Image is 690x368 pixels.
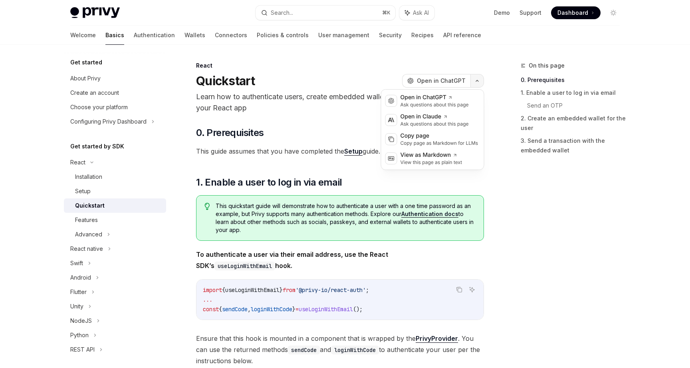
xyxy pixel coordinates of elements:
[257,26,309,45] a: Policies & controls
[443,26,481,45] a: API reference
[70,244,103,254] div: React native
[196,62,484,70] div: React
[70,330,89,340] div: Python
[401,94,469,102] div: Open in ChatGPT
[521,112,626,134] a: 2. Create an embedded wallet for the user
[204,203,210,210] svg: Tip
[299,306,353,313] span: useLoginWithEmail
[203,296,212,303] span: ...
[203,286,222,294] span: import
[64,86,166,100] a: Create an account
[64,170,166,184] a: Installation
[467,284,477,295] button: Ask AI
[196,91,484,114] p: Learn how to authenticate users, create embedded wallets, and send transactions in your React app
[196,74,255,88] h1: Quickstart
[70,258,83,268] div: Swift
[416,334,458,343] a: PrivyProvider
[344,147,363,156] a: Setup
[225,286,280,294] span: useLoginWithEmail
[401,121,469,127] div: Ask questions about this page
[521,86,626,99] a: 1. Enable a user to log in via email
[75,201,105,210] div: Quickstart
[331,346,379,354] code: loginWithCode
[401,159,462,166] div: View this page as plain text
[70,142,124,151] h5: Get started by SDK
[521,134,626,157] a: 3. Send a transaction with the embedded wallet
[401,151,462,159] div: View as Markdown
[557,9,588,17] span: Dashboard
[271,8,293,18] div: Search...
[70,302,83,311] div: Unity
[70,117,147,126] div: Configuring Privy Dashboard
[64,198,166,213] a: Quickstart
[196,176,342,189] span: 1. Enable a user to log in via email
[527,99,626,112] a: Send an OTP
[70,88,119,98] div: Create an account
[196,126,264,139] span: 0. Prerequisites
[401,132,478,140] div: Copy page
[222,306,248,313] span: sendCode
[382,10,391,16] span: ⌘ K
[413,9,429,17] span: Ask AI
[64,184,166,198] a: Setup
[283,286,295,294] span: from
[70,316,92,326] div: NodeJS
[454,284,464,295] button: Copy the contents from the code block
[70,26,96,45] a: Welcome
[70,58,102,67] h5: Get started
[134,26,175,45] a: Authentication
[353,306,363,313] span: ();
[64,213,166,227] a: Features
[70,102,128,112] div: Choose your platform
[256,6,395,20] button: Search...⌘K
[75,215,98,225] div: Features
[75,230,102,239] div: Advanced
[70,287,87,297] div: Flutter
[184,26,205,45] a: Wallets
[366,286,369,294] span: ;
[551,6,601,19] a: Dashboard
[196,333,484,366] span: Ensure that this hook is mounted in a component that is wrapped by the . You can use the returned...
[529,61,565,70] span: On this page
[401,113,469,121] div: Open in Claude
[411,26,434,45] a: Recipes
[494,9,510,17] a: Demo
[288,346,320,354] code: sendCode
[399,6,434,20] button: Ask AI
[219,306,222,313] span: {
[70,273,91,282] div: Android
[203,306,219,313] span: const
[75,186,91,196] div: Setup
[222,286,225,294] span: {
[70,7,120,18] img: light logo
[521,74,626,86] a: 0. Prerequisites
[70,74,101,83] div: About Privy
[401,102,469,108] div: Ask questions about this page
[519,9,541,17] a: Support
[379,26,402,45] a: Security
[402,74,470,88] button: Open in ChatGPT
[196,146,484,157] span: This guide assumes that you have completed the guide.
[105,26,124,45] a: Basics
[70,345,95,354] div: REST API
[607,6,620,19] button: Toggle dark mode
[75,172,102,182] div: Installation
[70,158,85,167] div: React
[295,306,299,313] span: =
[248,306,251,313] span: ,
[64,100,166,114] a: Choose your platform
[292,306,295,313] span: }
[196,250,388,270] strong: To authenticate a user via their email address, use the React SDK’s hook.
[295,286,366,294] span: '@privy-io/react-auth'
[401,210,458,218] a: Authentication docs
[216,202,476,234] span: This quickstart guide will demonstrate how to authenticate a user with a one time password as an ...
[318,26,369,45] a: User management
[64,71,166,86] a: About Privy
[251,306,292,313] span: loginWithCode
[214,262,275,270] code: useLoginWithEmail
[280,286,283,294] span: }
[417,77,466,85] span: Open in ChatGPT
[401,140,478,146] div: Copy page as Markdown for LLMs
[215,26,247,45] a: Connectors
